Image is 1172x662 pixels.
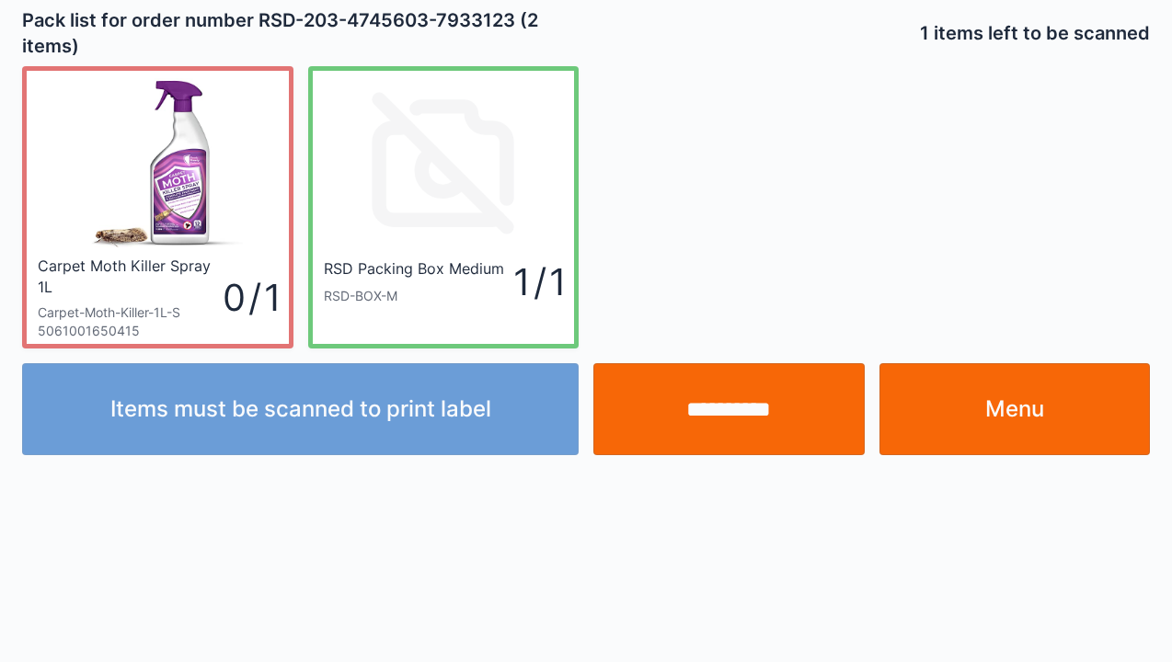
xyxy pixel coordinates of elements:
div: 1 / 1 [509,256,564,308]
img: 41d5_tuLgwL_2048x2048.jpg [73,78,243,248]
a: Carpet Moth Killer Spray 1LCarpet-Moth-Killer-1L-S50610016504150 / 1 [22,66,293,348]
h2: Pack list for order number RSD-203-4745603-7933123 (2 items) [22,7,579,59]
div: RSD Packing Box Medium [324,258,504,280]
div: Carpet Moth Killer Spray 1L [38,256,218,296]
a: RSD Packing Box MediumRSD-BOX-M1 / 1 [308,66,580,348]
div: 5061001650415 [38,322,223,340]
a: Menu [879,363,1151,455]
div: RSD-BOX-M [324,287,509,305]
h2: 1 items left to be scanned [920,20,1150,46]
div: 0 / 1 [223,271,278,324]
div: Carpet-Moth-Killer-1L-S [38,303,223,322]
